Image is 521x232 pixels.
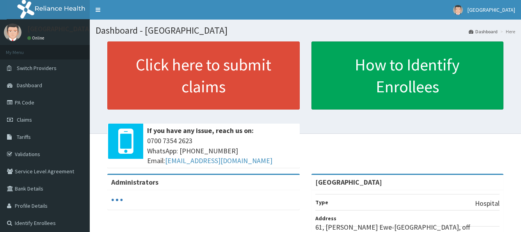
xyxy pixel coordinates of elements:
span: [GEOGRAPHIC_DATA] [468,6,515,13]
h1: Dashboard - [GEOGRAPHIC_DATA] [96,25,515,36]
span: Switch Providers [17,65,57,72]
a: [EMAIL_ADDRESS][DOMAIN_NAME] [165,156,272,165]
a: Online [27,35,46,41]
b: If you have any issue, reach us on: [147,126,254,135]
p: Hospital [475,198,500,209]
b: Address [315,215,336,222]
a: How to Identify Enrollees [311,41,504,110]
span: Claims [17,116,32,123]
b: Type [315,199,328,206]
a: Click here to submit claims [107,41,300,110]
svg: audio-loading [111,194,123,206]
strong: [GEOGRAPHIC_DATA] [315,178,382,187]
li: Here [498,28,515,35]
b: Administrators [111,178,158,187]
a: Dashboard [469,28,498,35]
span: 0700 7354 2623 WhatsApp: [PHONE_NUMBER] Email: [147,136,296,166]
p: [GEOGRAPHIC_DATA] [27,25,92,32]
span: Tariffs [17,133,31,140]
img: User Image [453,5,463,15]
span: Dashboard [17,82,42,89]
img: User Image [4,23,21,41]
